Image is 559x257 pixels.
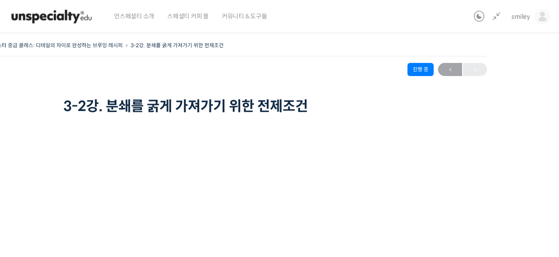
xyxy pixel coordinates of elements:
[407,63,434,76] div: 진행 중
[511,13,530,21] span: smiley
[438,63,462,76] a: ←이전
[63,98,395,115] h1: 3-2강. 분쇄를 굵게 가져가기 위한 전제조건
[131,42,224,49] a: 3-2강. 분쇄를 굵게 가져가기 위한 전제조건
[438,64,462,76] span: ←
